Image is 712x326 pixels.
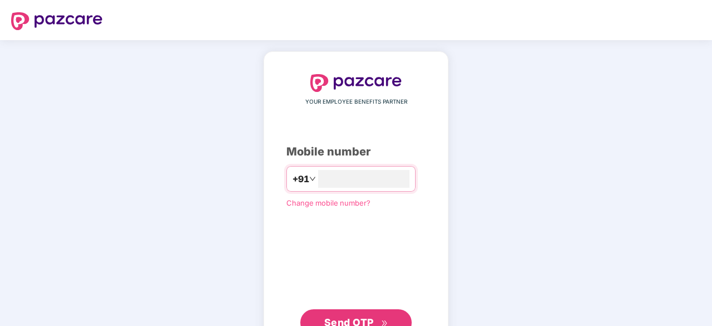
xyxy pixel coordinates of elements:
span: down [309,176,316,182]
span: +91 [292,172,309,186]
div: Mobile number [286,143,426,160]
a: Change mobile number? [286,198,370,207]
span: YOUR EMPLOYEE BENEFITS PARTNER [305,98,407,106]
img: logo [310,74,402,92]
img: logo [11,12,103,30]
